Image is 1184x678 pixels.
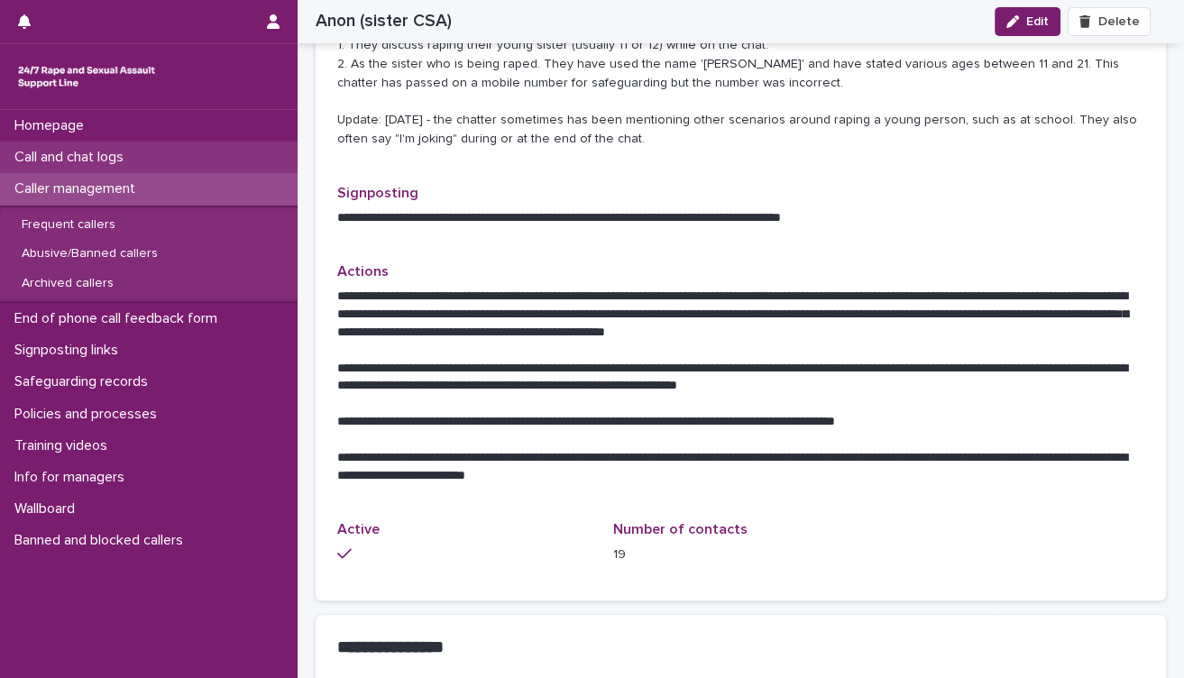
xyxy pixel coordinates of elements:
p: Safeguarding records [7,373,162,390]
p: Training videos [7,437,122,454]
img: rhQMoQhaT3yELyF149Cw [14,59,159,95]
p: Signposting links [7,342,133,359]
p: End of phone call feedback form [7,310,232,327]
p: Info for managers [7,469,139,486]
p: 19 [613,545,867,564]
p: The chatter presents in different ways 1. They discuss raping their young sister (usually 11 or 1... [337,17,1144,149]
p: Policies and processes [7,406,171,423]
span: Delete [1097,15,1139,28]
button: Edit [995,7,1060,36]
button: Delete [1068,7,1151,36]
p: Wallboard [7,500,89,518]
span: Edit [1026,15,1049,28]
p: Homepage [7,117,98,134]
p: Archived callers [7,276,128,291]
span: Active [337,522,380,536]
p: Caller management [7,180,150,197]
span: Actions [337,264,389,279]
h2: Anon (sister CSA) [316,11,452,32]
p: Abusive/Banned callers [7,246,172,261]
span: Signposting [337,186,418,200]
span: Number of contacts [613,522,748,536]
p: Frequent callers [7,217,130,233]
p: Banned and blocked callers [7,532,197,549]
p: Call and chat logs [7,149,138,166]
